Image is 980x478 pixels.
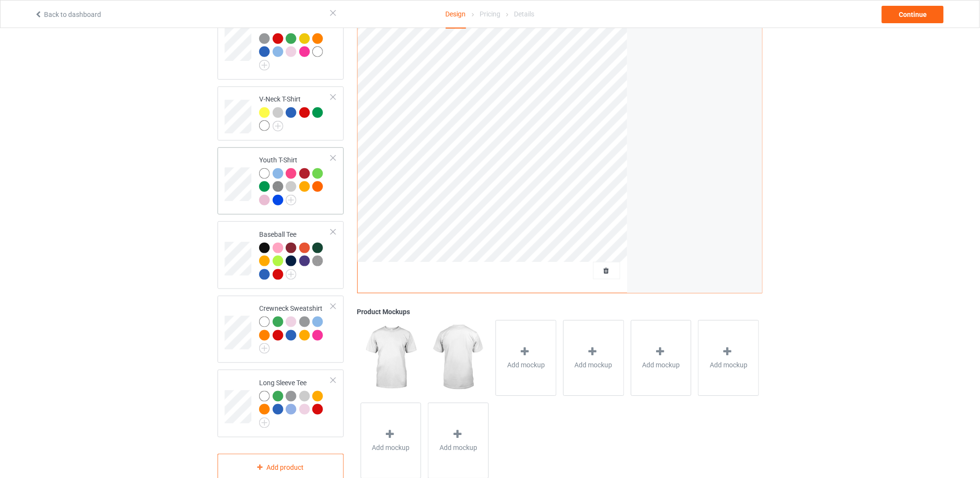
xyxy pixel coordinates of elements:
[372,443,410,452] span: Add mockup
[259,418,270,428] img: svg+xml;base64,PD94bWwgdmVyc2lvbj0iMS4wIiBlbmNvZGluZz0iVVRGLTgiPz4KPHN2ZyB3aWR0aD0iMjJweCIgaGVpZ2...
[575,360,613,370] span: Add mockup
[218,147,344,215] div: Youth T-Shirt
[631,320,692,396] div: Add mockup
[273,181,283,192] img: heather_texture.png
[514,0,534,28] div: Details
[218,87,344,141] div: V-Neck T-Shirt
[357,307,762,317] div: Product Mockups
[218,370,344,437] div: Long Sleeve Tee
[312,256,323,266] img: heather_texture.png
[218,296,344,363] div: Crewneck Sweatshirt
[218,221,344,289] div: Baseball Tee
[286,195,296,205] img: svg+xml;base64,PD94bWwgdmVyc2lvbj0iMS4wIiBlbmNvZGluZz0iVVRGLTgiPz4KPHN2ZyB3aWR0aD0iMjJweCIgaGVpZ2...
[218,2,344,79] div: [DEMOGRAPHIC_DATA] T-Shirt
[563,320,624,396] div: Add mockup
[259,11,331,67] div: [DEMOGRAPHIC_DATA] T-Shirt
[259,155,331,205] div: Youth T-Shirt
[698,320,759,396] div: Add mockup
[882,6,944,23] div: Continue
[496,320,556,396] div: Add mockup
[507,360,545,370] span: Add mockup
[710,360,747,370] span: Add mockup
[428,320,488,395] img: regular.jpg
[259,94,331,130] div: V-Neck T-Shirt
[34,11,101,18] a: Back to dashboard
[259,230,331,279] div: Baseball Tee
[259,378,331,425] div: Long Sleeve Tee
[446,0,466,29] div: Design
[361,320,421,395] img: regular.jpg
[480,0,500,28] div: Pricing
[642,360,680,370] span: Add mockup
[259,60,270,71] img: svg+xml;base64,PD94bWwgdmVyc2lvbj0iMS4wIiBlbmNvZGluZz0iVVRGLTgiPz4KPHN2ZyB3aWR0aD0iMjJweCIgaGVpZ2...
[439,443,477,452] span: Add mockup
[259,304,331,350] div: Crewneck Sweatshirt
[286,269,296,280] img: svg+xml;base64,PD94bWwgdmVyc2lvbj0iMS4wIiBlbmNvZGluZz0iVVRGLTgiPz4KPHN2ZyB3aWR0aD0iMjJweCIgaGVpZ2...
[273,121,283,131] img: svg+xml;base64,PD94bWwgdmVyc2lvbj0iMS4wIiBlbmNvZGluZz0iVVRGLTgiPz4KPHN2ZyB3aWR0aD0iMjJweCIgaGVpZ2...
[259,343,270,354] img: svg+xml;base64,PD94bWwgdmVyc2lvbj0iMS4wIiBlbmNvZGluZz0iVVRGLTgiPz4KPHN2ZyB3aWR0aD0iMjJweCIgaGVpZ2...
